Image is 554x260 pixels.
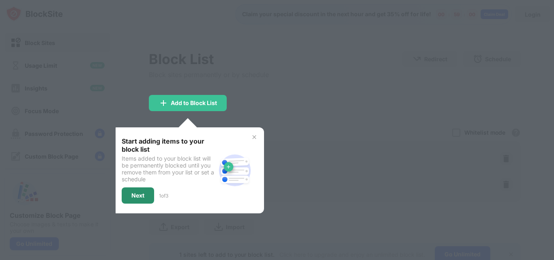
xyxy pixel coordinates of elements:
img: block-site.svg [215,151,254,190]
div: Start adding items to your block list [122,137,215,153]
div: Items added to your block list will be permanently blocked until you remove them from your list o... [122,155,215,183]
div: 1 of 3 [159,193,168,199]
div: Next [131,192,144,199]
div: Add to Block List [171,100,217,106]
img: x-button.svg [251,134,258,140]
